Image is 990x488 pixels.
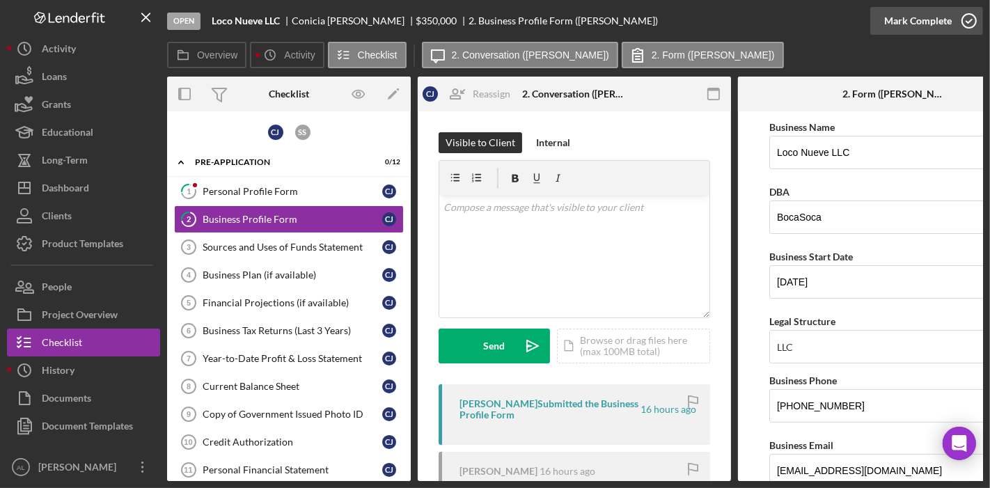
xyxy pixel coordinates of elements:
[284,49,315,61] label: Activity
[769,375,837,386] label: Business Phone
[459,398,638,420] div: [PERSON_NAME] Submitted the Business Profile Form
[42,146,88,178] div: Long-Term
[174,317,404,345] a: 6Business Tax Returns (Last 3 Years)CJ
[416,15,457,26] span: $350,000
[174,261,404,289] a: 4Business Plan (if available)CJ
[203,297,382,308] div: Financial Projections (if available)
[452,49,609,61] label: 2. Conversation ([PERSON_NAME])
[641,404,696,415] time: 2025-10-03 00:12
[42,202,72,233] div: Clients
[7,174,160,202] button: Dashboard
[769,251,853,262] label: Business Start Date
[203,325,382,336] div: Business Tax Returns (Last 3 Years)
[416,80,524,108] button: CJReassign
[42,63,67,94] div: Loans
[328,42,407,68] button: Checklist
[187,299,191,307] tspan: 5
[769,186,789,198] label: DBA
[174,400,404,428] a: 9Copy of Government Issued Photo IDCJ
[7,329,160,356] button: Checklist
[842,88,947,100] div: 2. Form ([PERSON_NAME])
[484,329,505,363] div: Send
[382,296,396,310] div: C J
[187,410,191,418] tspan: 9
[7,90,160,118] button: Grants
[187,214,191,223] tspan: 2
[358,49,398,61] label: Checklist
[423,86,438,102] div: C J
[197,49,237,61] label: Overview
[536,132,570,153] div: Internal
[382,379,396,393] div: C J
[42,35,76,66] div: Activity
[529,132,577,153] button: Internal
[42,301,118,332] div: Project Overview
[203,186,382,197] div: Personal Profile Form
[540,466,595,477] time: 2025-10-02 23:57
[382,435,396,449] div: C J
[174,205,404,233] a: 2Business Profile FormCJ
[7,63,160,90] a: Loans
[7,356,160,384] button: History
[7,35,160,63] button: Activity
[42,356,74,388] div: History
[652,49,775,61] label: 2. Form ([PERSON_NAME])
[35,453,125,485] div: [PERSON_NAME]
[382,240,396,254] div: C J
[187,326,191,335] tspan: 6
[422,42,618,68] button: 2. Conversation ([PERSON_NAME])
[7,202,160,230] button: Clients
[174,428,404,456] a: 10Credit AuthorizationCJ
[203,436,382,448] div: Credit Authorization
[167,13,201,30] div: Open
[7,384,160,412] a: Documents
[203,353,382,364] div: Year-to-Date Profit & Loss Statement
[42,329,82,360] div: Checklist
[203,214,382,225] div: Business Profile Form
[382,268,396,282] div: C J
[174,289,404,317] a: 5Financial Projections (if available)CJ
[167,42,246,68] button: Overview
[42,230,123,261] div: Product Templates
[42,90,71,122] div: Grants
[469,15,658,26] div: 2. Business Profile Form ([PERSON_NAME])
[7,273,160,301] button: People
[212,15,280,26] b: Loco Nueve LLC
[203,464,382,475] div: Personal Financial Statement
[7,118,160,146] button: Educational
[269,88,309,100] div: Checklist
[7,146,160,174] button: Long-Term
[459,466,537,477] div: [PERSON_NAME]
[174,372,404,400] a: 8Current Balance SheetCJ
[382,463,396,477] div: C J
[42,384,91,416] div: Documents
[7,230,160,258] button: Product Templates
[382,212,396,226] div: C J
[7,412,160,440] a: Document Templates
[174,233,404,261] a: 3Sources and Uses of Funds StatementCJ
[7,301,160,329] button: Project Overview
[42,118,93,150] div: Educational
[622,42,784,68] button: 2. Form ([PERSON_NAME])
[187,354,191,363] tspan: 7
[473,80,510,108] div: Reassign
[943,427,976,460] div: Open Intercom Messenger
[884,7,952,35] div: Mark Complete
[174,178,404,205] a: 1Personal Profile FormCJ
[439,132,522,153] button: Visible to Client
[522,88,627,100] div: 2. Conversation ([PERSON_NAME])
[382,407,396,421] div: C J
[203,242,382,253] div: Sources and Uses of Funds Statement
[446,132,515,153] div: Visible to Client
[375,158,400,166] div: 0 / 12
